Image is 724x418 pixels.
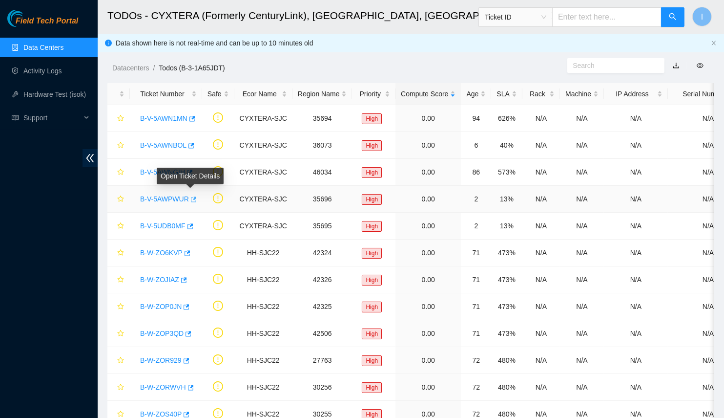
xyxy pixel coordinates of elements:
[83,149,98,167] span: double-left
[113,379,124,395] button: star
[560,186,604,213] td: N/A
[159,64,225,72] a: Todos (B-3-1A65JDT)
[292,132,352,159] td: 36073
[461,240,491,266] td: 71
[522,105,560,132] td: N/A
[395,213,461,240] td: 0.00
[117,330,124,338] span: star
[522,186,560,213] td: N/A
[604,105,668,132] td: N/A
[522,159,560,186] td: N/A
[292,266,352,293] td: 42326
[395,347,461,374] td: 0.00
[522,293,560,320] td: N/A
[395,266,461,293] td: 0.00
[117,115,124,123] span: star
[692,7,712,26] button: I
[234,186,292,213] td: CYXTERA-SJC
[140,222,186,230] a: B-V-5UDB0MF
[117,222,124,230] span: star
[461,159,491,186] td: 86
[522,132,560,159] td: N/A
[23,108,81,128] span: Support
[491,347,522,374] td: 480%
[292,320,352,347] td: 42506
[140,195,189,203] a: B-V-5AWPWUR
[491,186,522,213] td: 13%
[395,240,461,266] td: 0.00
[292,213,352,240] td: 35695
[213,166,223,176] span: exclamation-circle
[117,303,124,311] span: star
[560,320,604,347] td: N/A
[522,240,560,266] td: N/A
[395,293,461,320] td: 0.00
[604,266,668,293] td: N/A
[665,58,687,73] button: download
[234,213,292,240] td: CYXTERA-SJC
[113,218,124,234] button: star
[560,293,604,320] td: N/A
[491,213,522,240] td: 13%
[153,64,155,72] span: /
[140,276,179,284] a: B-W-ZOJIAZ
[140,356,182,364] a: B-W-ZOR929
[362,329,382,339] span: High
[213,274,223,284] span: exclamation-circle
[491,159,522,186] td: 573%
[395,320,461,347] td: 0.00
[669,13,677,22] span: search
[140,383,186,391] a: B-W-ZORWVH
[234,240,292,266] td: HH-SJC22
[491,374,522,401] td: 480%
[23,67,62,75] a: Activity Logs
[140,114,187,122] a: B-V-5AWN1MN
[234,266,292,293] td: HH-SJC22
[604,132,668,159] td: N/A
[112,64,149,72] a: Datacenters
[23,44,63,51] a: Data Centers
[140,168,185,176] a: B-V-5AWNGIH
[573,60,651,71] input: Search
[117,249,124,257] span: star
[522,374,560,401] td: N/A
[234,105,292,132] td: CYXTERA-SJC
[522,347,560,374] td: N/A
[140,330,184,337] a: B-W-ZOP3QD
[701,11,703,23] span: I
[485,10,546,24] span: Ticket ID
[7,10,49,27] img: Akamai Technologies
[362,248,382,259] span: High
[552,7,662,27] input: Enter text here...
[604,347,668,374] td: N/A
[461,186,491,213] td: 2
[117,142,124,150] span: star
[117,384,124,392] span: star
[292,105,352,132] td: 35694
[560,266,604,293] td: N/A
[362,113,382,124] span: High
[213,193,223,203] span: exclamation-circle
[140,410,182,418] a: B-W-ZOS40P
[16,17,78,26] span: Field Tech Portal
[461,347,491,374] td: 72
[362,275,382,286] span: High
[292,240,352,266] td: 42324
[113,272,124,287] button: star
[117,196,124,203] span: star
[461,132,491,159] td: 6
[292,186,352,213] td: 35696
[234,293,292,320] td: HH-SJC22
[461,213,491,240] td: 2
[292,347,352,374] td: 27763
[113,110,124,126] button: star
[362,355,382,366] span: High
[604,293,668,320] td: N/A
[234,132,292,159] td: CYXTERA-SJC
[113,299,124,314] button: star
[113,164,124,180] button: star
[395,159,461,186] td: 0.00
[113,245,124,261] button: star
[491,320,522,347] td: 473%
[213,247,223,257] span: exclamation-circle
